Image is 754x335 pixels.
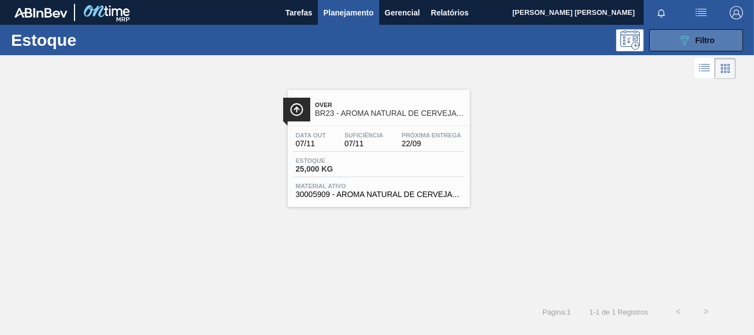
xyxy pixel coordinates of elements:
[315,109,464,118] span: BR23 - AROMA NATURAL DE CERVEJA 330606
[715,58,736,79] div: Visão em Cards
[296,190,461,199] span: 30005909 - AROMA NATURAL DE CERVEJA 330606
[279,82,475,207] a: ÍconeOverBR23 - AROMA NATURAL DE CERVEJA 330606Data out07/11Suficiência07/11Próxima Entrega22/09E...
[616,29,644,51] div: Pogramando: nenhum usuário selecionado
[587,308,648,316] span: 1 - 1 de 1 Registros
[385,6,420,19] span: Gerencial
[665,298,692,326] button: <
[692,298,720,326] button: >
[11,34,166,46] h1: Estoque
[296,132,326,139] span: Data out
[649,29,743,51] button: Filtro
[344,140,383,148] span: 07/11
[431,6,469,19] span: Relatórios
[285,6,312,19] span: Tarefas
[290,103,304,116] img: Ícone
[296,157,373,164] span: Estoque
[644,5,679,20] button: Notificações
[315,102,464,108] span: Over
[543,308,571,316] span: Página : 1
[694,58,715,79] div: Visão em Lista
[694,6,708,19] img: userActions
[730,6,743,19] img: Logout
[296,183,461,189] span: Material ativo
[296,140,326,148] span: 07/11
[344,132,383,139] span: Suficiência
[402,140,461,148] span: 22/09
[402,132,461,139] span: Próxima Entrega
[695,36,715,45] span: Filtro
[323,6,374,19] span: Planejamento
[296,165,373,173] span: 25,000 KG
[14,8,67,18] img: TNhmsLtSVTkK8tSr43FrP2fwEKptu5GPRR3wAAAABJRU5ErkJggg==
